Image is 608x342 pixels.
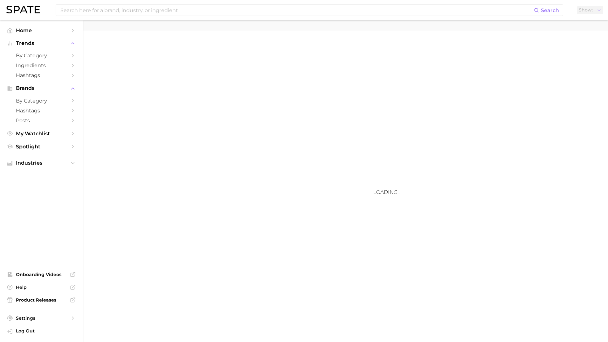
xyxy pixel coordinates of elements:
[60,5,534,16] input: Search here for a brand, industry, or ingredient
[16,315,67,321] span: Settings
[5,96,78,106] a: by Category
[5,158,78,168] button: Industries
[5,295,78,305] a: Product Releases
[5,313,78,323] a: Settings
[323,189,450,195] h3: Loading...
[16,118,67,124] span: Posts
[577,6,603,14] button: Show
[16,297,67,303] span: Product Releases
[16,72,67,78] span: Hashtags
[579,8,593,12] span: Show
[16,62,67,68] span: Ingredients
[5,70,78,80] a: Hashtags
[16,160,67,166] span: Industries
[6,6,40,13] img: SPATE
[5,51,78,61] a: by Category
[16,144,67,150] span: Spotlight
[16,272,67,277] span: Onboarding Videos
[5,129,78,139] a: My Watchlist
[16,40,67,46] span: Trends
[5,106,78,116] a: Hashtags
[5,61,78,70] a: Ingredients
[16,53,67,59] span: by Category
[16,284,67,290] span: Help
[16,108,67,114] span: Hashtags
[5,326,78,337] a: Log out. Currently logged in with e-mail julia.buonanno@dsm-firmenich.com.
[5,83,78,93] button: Brands
[5,142,78,152] a: Spotlight
[16,85,67,91] span: Brands
[16,328,73,334] span: Log Out
[5,282,78,292] a: Help
[16,27,67,33] span: Home
[541,7,559,13] span: Search
[5,39,78,48] button: Trends
[5,116,78,125] a: Posts
[5,25,78,35] a: Home
[5,270,78,279] a: Onboarding Videos
[16,98,67,104] span: by Category
[16,131,67,137] span: My Watchlist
